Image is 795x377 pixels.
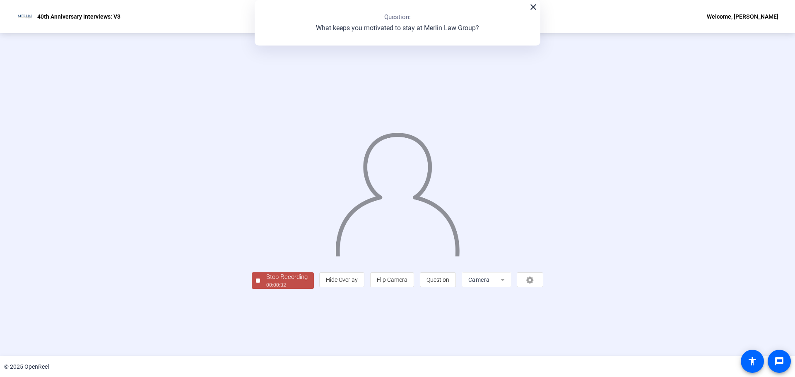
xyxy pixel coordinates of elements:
[37,12,120,22] p: 40th Anniversary Interviews: V3
[252,272,314,289] button: Stop Recording00:00:32
[326,276,358,283] span: Hide Overlay
[426,276,449,283] span: Question
[266,272,308,282] div: Stop Recording
[370,272,414,287] button: Flip Camera
[4,363,49,371] div: © 2025 OpenReel
[747,356,757,366] mat-icon: accessibility
[316,23,479,33] p: What keeps you motivated to stay at Merlin Law Group?
[384,12,411,22] p: Question:
[17,8,33,25] img: OpenReel logo
[707,12,778,22] div: Welcome, [PERSON_NAME]
[319,272,364,287] button: Hide Overlay
[377,276,407,283] span: Flip Camera
[266,281,308,289] div: 00:00:32
[774,356,784,366] mat-icon: message
[420,272,456,287] button: Question
[528,2,538,12] mat-icon: close
[335,125,461,256] img: overlay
